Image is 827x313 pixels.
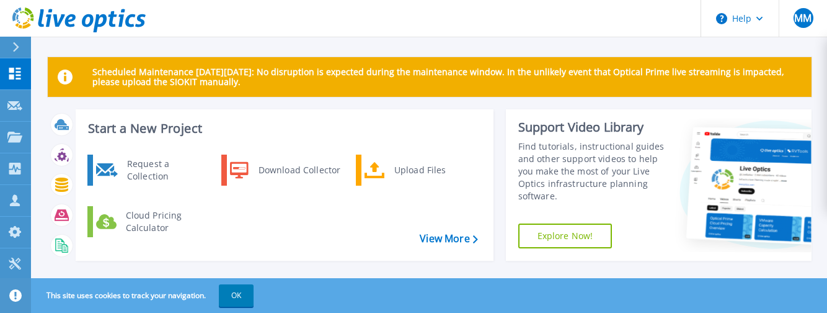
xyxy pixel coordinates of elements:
[420,233,477,245] a: View More
[356,155,483,186] a: Upload Files
[87,155,214,186] a: Request a Collection
[92,67,802,87] p: Scheduled Maintenance [DATE][DATE]: No disruption is expected during the maintenance window. In t...
[518,140,670,202] div: Find tutorials, instructional guides and other support videos to help you make the most of your L...
[88,122,477,135] h3: Start a New Project
[34,284,254,307] span: This site uses cookies to track your navigation.
[221,155,348,186] a: Download Collector
[518,119,670,135] div: Support Video Library
[120,209,211,234] div: Cloud Pricing Calculator
[252,158,346,183] div: Download Collector
[87,206,214,237] a: Cloud Pricing Calculator
[219,284,254,307] button: OK
[794,13,812,23] span: MM
[121,158,211,183] div: Request a Collection
[388,158,480,183] div: Upload Files
[518,224,613,248] a: Explore Now!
